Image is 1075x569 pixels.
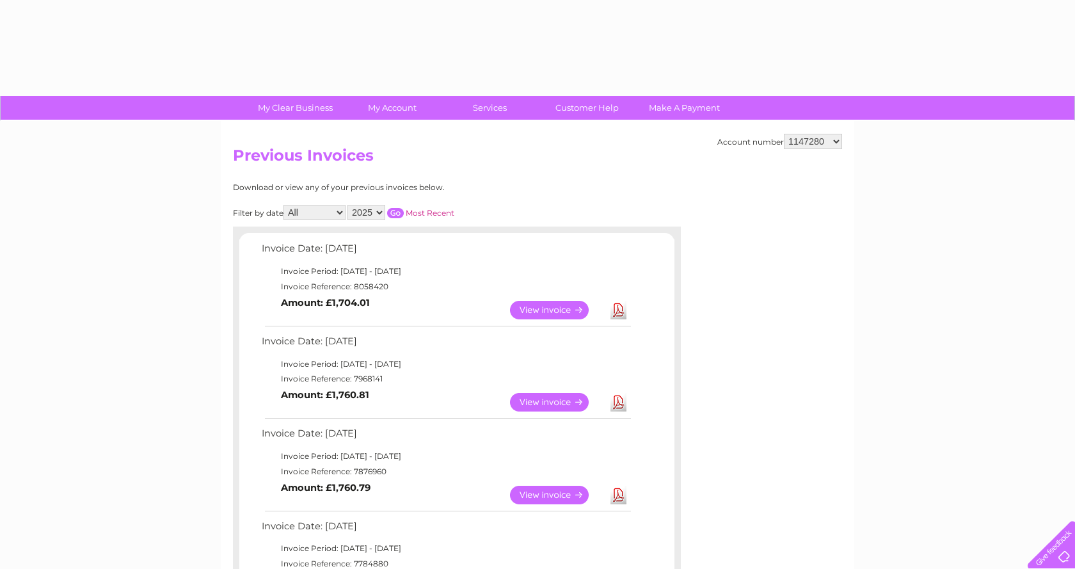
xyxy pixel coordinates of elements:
[437,96,543,120] a: Services
[510,486,604,504] a: View
[233,183,569,192] div: Download or view any of your previous invoices below.
[259,425,633,449] td: Invoice Date: [DATE]
[534,96,640,120] a: Customer Help
[259,279,633,294] td: Invoice Reference: 8058420
[406,208,454,218] a: Most Recent
[259,264,633,279] td: Invoice Period: [DATE] - [DATE]
[259,518,633,541] td: Invoice Date: [DATE]
[610,486,626,504] a: Download
[243,96,348,120] a: My Clear Business
[281,482,370,493] b: Amount: £1,760.79
[717,134,842,149] div: Account number
[233,147,842,171] h2: Previous Invoices
[610,301,626,319] a: Download
[233,205,569,220] div: Filter by date
[259,371,633,387] td: Invoice Reference: 7968141
[259,333,633,357] td: Invoice Date: [DATE]
[259,240,633,264] td: Invoice Date: [DATE]
[610,393,626,412] a: Download
[281,297,370,309] b: Amount: £1,704.01
[340,96,445,120] a: My Account
[259,449,633,464] td: Invoice Period: [DATE] - [DATE]
[510,393,604,412] a: View
[632,96,737,120] a: Make A Payment
[281,389,369,401] b: Amount: £1,760.81
[259,541,633,556] td: Invoice Period: [DATE] - [DATE]
[259,464,633,479] td: Invoice Reference: 7876960
[259,357,633,372] td: Invoice Period: [DATE] - [DATE]
[510,301,604,319] a: View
